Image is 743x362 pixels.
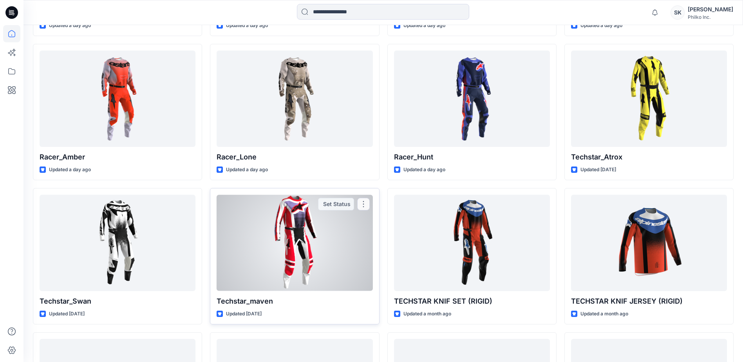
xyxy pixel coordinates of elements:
a: Racer_Hunt [394,51,550,147]
p: Updated a month ago [580,310,628,318]
p: Techstar_Atrox [571,152,727,163]
p: Updated a month ago [403,310,451,318]
div: SK [671,5,685,20]
div: Philko Inc. [688,14,733,20]
a: Racer_Lone [217,51,372,147]
p: Updated [DATE] [580,166,616,174]
a: Techstar_Swan [40,195,195,291]
p: Updated a day ago [403,22,445,30]
a: TECHSTAR KNIF JERSEY (RIGID) [571,195,727,291]
a: Racer_Amber [40,51,195,147]
p: Updated [DATE] [49,310,85,318]
p: Updated a day ago [49,166,91,174]
p: TECHSTAR KNIF JERSEY (RIGID) [571,296,727,307]
a: Techstar_Atrox [571,51,727,147]
p: Updated a day ago [403,166,445,174]
p: Racer_Hunt [394,152,550,163]
p: Techstar_Swan [40,296,195,307]
p: Racer_Lone [217,152,372,163]
p: Updated a day ago [49,22,91,30]
p: TECHSTAR KNIF SET (RIGID) [394,296,550,307]
a: TECHSTAR KNIF SET (RIGID) [394,195,550,291]
p: Techstar_maven [217,296,372,307]
p: Racer_Amber [40,152,195,163]
div: [PERSON_NAME] [688,5,733,14]
p: Updated a day ago [226,22,268,30]
p: Updated a day ago [580,22,622,30]
p: Updated a day ago [226,166,268,174]
p: Updated [DATE] [226,310,262,318]
a: Techstar_maven [217,195,372,291]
